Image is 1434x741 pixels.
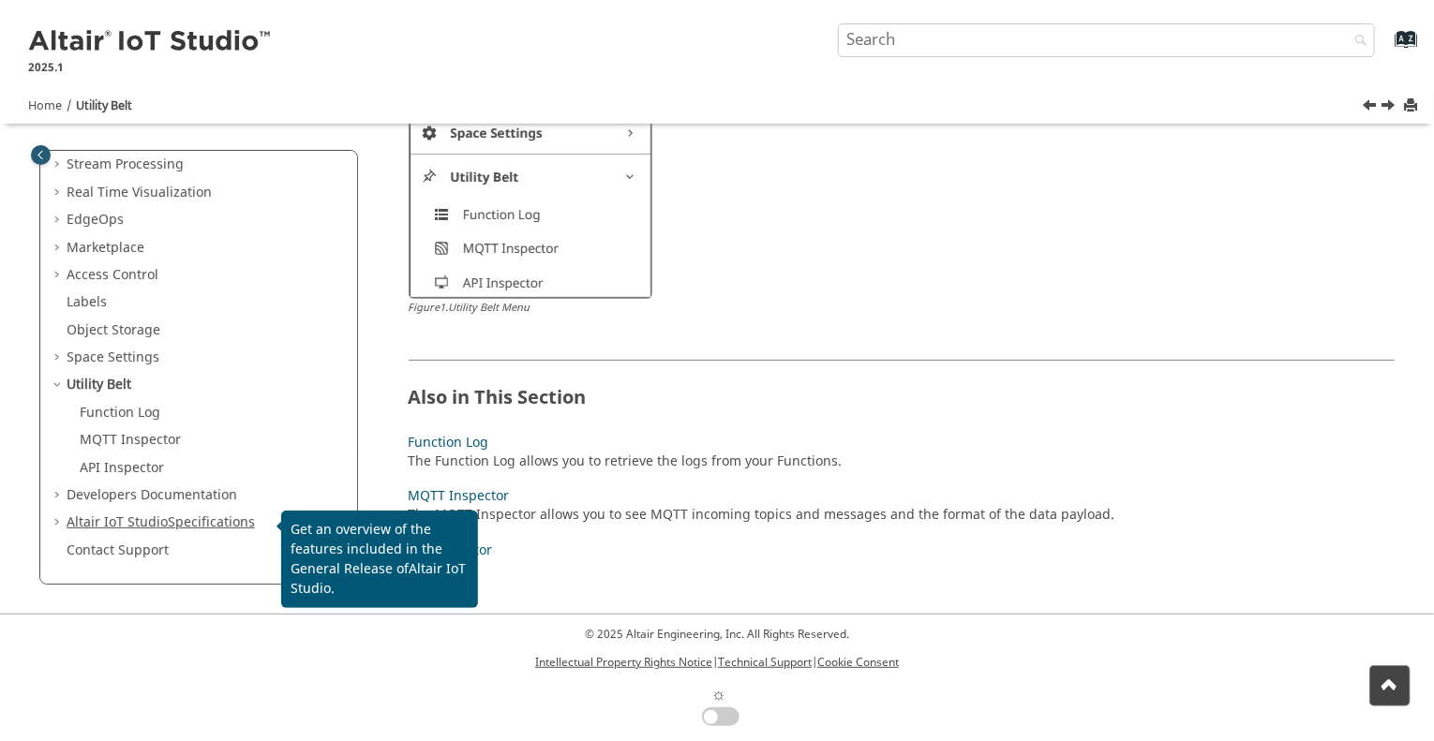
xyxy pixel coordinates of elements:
p: © 2025 Altair Engineering, Inc. All Rights Reserved. [535,626,899,643]
a: Function Log [409,433,489,452]
a: Space Settings [67,348,159,367]
label: Change to dark/light theme [695,682,739,726]
a: Marketplace [67,238,144,258]
a: MQTT Inspector [409,486,510,506]
a: Cookie Consent [817,654,899,671]
p: Get an overview of the features included in the General Release of . [291,520,469,599]
span: Figure [409,300,449,316]
span: Expand Altair IoT StudioSpecifications [52,513,67,532]
a: Previous topic: AU Management [1364,96,1379,119]
a: Function Log [80,403,160,422]
img: utility_belt_menu.png [409,114,652,299]
span: Expand Marketplace [52,239,67,258]
a: Contact Support [67,541,169,560]
a: Altair IoT StudioSpecifications [67,512,255,532]
a: Intellectual Property Rights Notice [535,654,712,671]
span: Expand Stream Processing [52,156,67,174]
div: You can access the from the lower left hand menu. [409,90,1396,331]
button: Search [1330,23,1382,60]
span: Expand EdgeOps [52,211,67,230]
span: Expand Developers Documentation [52,486,67,505]
div: The MQTT Inspector allows you to see MQTT incoming topics and messages and the format of the data... [409,506,1376,525]
a: EdgeOps [67,210,124,230]
span: Collapse Utility Belt [52,376,67,394]
a: MQTT Inspector [80,430,181,450]
p: 2025.1 [28,59,274,76]
a: API Inspector [80,458,164,478]
input: Search query [838,23,1376,57]
a: Utility Belt [76,97,132,114]
a: Access Control [67,265,158,285]
a: Labels [67,292,107,312]
span: Expand Space Settings [52,348,67,367]
button: Print this page [1405,94,1420,119]
span: Expand Real Time Visualization [52,184,67,202]
a: Developers Documentation [67,485,237,505]
a: Next topic: Function Log [1382,96,1397,119]
span: Altair IoT Studio [67,512,168,532]
a: Go to index terms page [1365,38,1407,58]
a: Utility Belt [67,375,131,394]
span: Utility Belt Menu [449,300,530,316]
span: 1 [441,300,446,316]
div: The Function Log allows you to retrieve the logs from your Functions. [409,452,1376,471]
a: Stream Processing [67,155,184,174]
span: Altair IoT Studio [291,559,466,599]
a: Technical Support [718,654,812,671]
button: Toggle publishing table of content [31,145,51,165]
a: Real Time Visualization [67,183,212,202]
h2: Also in This Section [409,360,1396,417]
span: Expand Access Control [52,266,67,285]
p: | | [535,654,899,671]
nav: Child Links [409,429,1376,571]
a: Home [28,97,62,114]
img: Altair IoT Studio [28,27,274,57]
a: Object Storage [67,320,160,340]
span: ☼ [711,682,727,707]
span: . [446,300,449,316]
